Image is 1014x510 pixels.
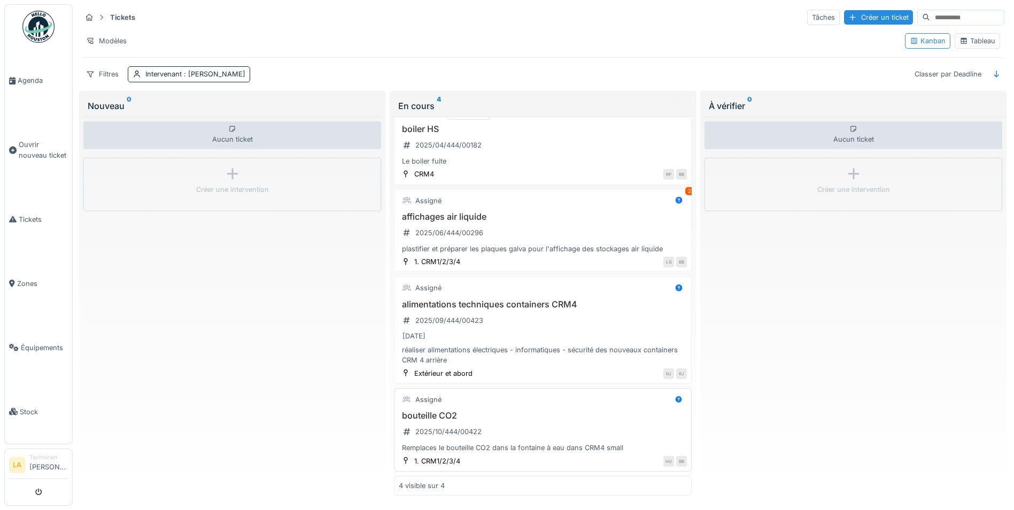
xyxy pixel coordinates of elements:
[910,66,986,82] div: Classer par Deadline
[5,315,72,380] a: Équipements
[414,257,460,267] div: 1. CRM1/2/3/4
[182,70,245,78] span: : [PERSON_NAME]
[415,228,483,238] div: 2025/06/444/00296
[29,453,68,476] li: [PERSON_NAME]
[5,380,72,444] a: Stock
[663,169,674,180] div: RP
[9,453,68,479] a: LA Technicien[PERSON_NAME]
[399,244,687,254] div: plastifier et préparer les plaques galva pour l'affichage des stockages air liquide
[5,113,72,187] a: Ouvrir nouveau ticket
[399,411,687,421] h3: bouteille CO2
[127,99,131,112] sup: 0
[88,99,377,112] div: Nouveau
[676,456,687,467] div: BB
[663,257,674,267] div: LG
[663,368,674,379] div: RJ
[402,331,425,341] div: [DATE]
[5,187,72,251] a: Tickets
[5,49,72,113] a: Agenda
[415,283,442,293] div: Assigné
[676,368,687,379] div: RJ
[399,481,445,491] div: 4 visible sur 4
[705,121,1002,149] div: Aucun ticket
[709,99,998,112] div: À vérifier
[747,99,752,112] sup: 0
[83,121,381,149] div: Aucun ticket
[817,184,890,195] div: Créer une intervention
[399,124,687,134] h3: boiler HS
[399,156,687,166] div: Le boiler fuite
[20,407,68,417] span: Stock
[398,99,687,112] div: En cours
[399,212,687,222] h3: affichages air liquide
[676,169,687,180] div: BB
[676,257,687,267] div: BB
[399,443,687,453] div: Remplaces le bouteille CO2 dans la fontaine à eau dans CRM4 small
[145,69,245,79] div: Intervenant
[17,279,68,289] span: Zones
[5,251,72,315] a: Zones
[415,315,483,326] div: 2025/09/444/00423
[910,36,946,46] div: Kanban
[415,395,442,405] div: Assigné
[959,36,995,46] div: Tableau
[399,345,687,365] div: réaliser alimentations électriques - informatiques - sécurité des nouveaux containers CRM 4 arrière
[437,99,441,112] sup: 4
[807,10,840,25] div: Tâches
[81,33,131,49] div: Modèles
[399,299,687,310] h3: alimentations techniques containers CRM4
[21,343,68,353] span: Équipements
[19,214,68,225] span: Tickets
[22,11,55,43] img: Badge_color-CXgf-gQk.svg
[9,457,25,473] li: LA
[196,184,269,195] div: Créer une intervention
[685,187,694,195] div: 2
[19,140,68,160] span: Ouvrir nouveau ticket
[414,456,460,466] div: 1. CRM1/2/3/4
[81,66,123,82] div: Filtres
[106,12,140,22] strong: Tickets
[29,453,68,461] div: Technicien
[18,75,68,86] span: Agenda
[415,196,442,206] div: Assigné
[844,10,913,25] div: Créer un ticket
[415,140,482,150] div: 2025/04/444/00182
[414,169,434,179] div: CRM4
[415,427,482,437] div: 2025/10/444/00422
[414,368,473,378] div: Extérieur et abord
[663,456,674,467] div: HU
